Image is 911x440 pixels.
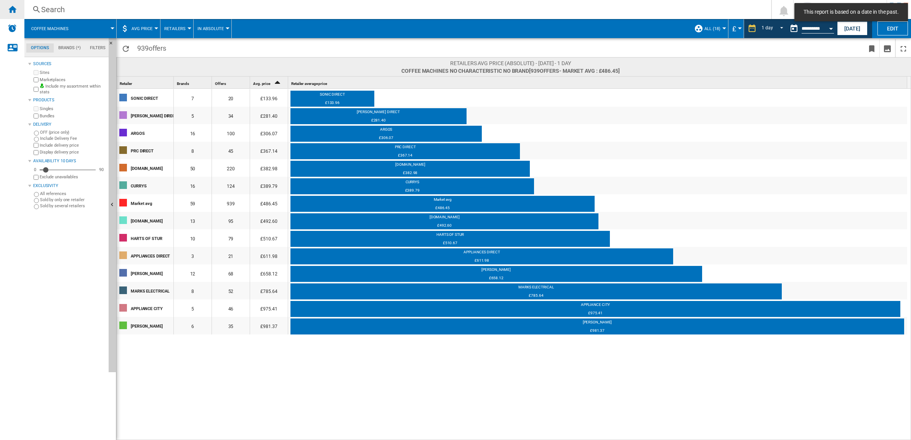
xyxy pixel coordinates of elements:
[131,300,173,316] div: APPLIANCE CITY
[250,264,288,282] div: £658.12
[824,21,838,34] button: Open calendar
[252,77,288,88] div: Avg. price Sort Ascending
[212,229,250,247] div: 79
[786,19,836,38] div: This report is based on a date in the past.
[34,204,39,209] input: Sold by several retailers
[34,114,38,118] input: Bundles
[250,194,288,212] div: £486.45
[212,177,250,194] div: 124
[34,131,39,136] input: OFF (price only)
[40,142,106,148] label: Include delivery price
[149,44,166,52] span: offers
[131,195,173,211] div: Market avg
[40,106,106,112] label: Singles
[250,317,288,334] div: £981.37
[34,77,38,82] input: Marketplaces
[40,149,106,155] label: Display delivery price
[290,232,610,240] div: HARTS OF STUR
[290,240,610,248] div: £510.67
[880,39,895,57] button: Download as image
[40,83,106,95] label: Include my assortment within stats
[250,299,288,317] div: £975.41
[290,153,520,160] div: £367.14
[133,39,170,55] span: 939
[131,248,173,264] div: APPLIANCES DIRECT
[250,124,288,142] div: £306.07
[290,258,673,266] div: £611.98
[212,194,250,212] div: 939
[175,77,212,88] div: Sort None
[290,77,907,88] div: Sort None
[540,68,559,74] span: offers
[40,113,106,119] label: Bundles
[131,160,173,176] div: [DOMAIN_NAME]
[290,109,467,117] div: [PERSON_NAME] DIRECT
[174,247,212,264] div: 3
[33,97,106,103] div: Products
[694,19,724,38] div: ALL (18)
[290,170,530,178] div: £382.98
[177,82,189,86] span: Brands
[40,174,106,180] label: Exclude unavailables
[704,26,720,31] span: ALL (18)
[559,68,618,74] span: - Market avg : £486.45
[212,124,250,142] div: 100
[291,82,327,86] span: Retailer average price
[34,85,38,94] input: Include my assortment within stats
[109,38,118,52] button: Hide
[760,22,786,35] md-select: REPORTS.WIZARD.STEPS.REPORT.STEPS.REPORT_OPTIONS.PERIOD: 1 day
[131,142,173,158] div: PRC DIRECT
[728,19,744,38] md-menu: Currency
[40,77,106,83] label: Marketplaces
[131,125,173,141] div: ARGOS
[290,250,673,257] div: APPLIANCES DIRECT
[290,162,530,170] div: [DOMAIN_NAME]
[131,107,173,123] div: [PERSON_NAME] DIRECT
[290,92,374,99] div: SONIC DIRECT
[8,24,17,33] img: alerts-logo.svg
[174,317,212,334] div: 6
[250,282,288,299] div: £785.64
[732,25,736,33] span: £
[131,213,173,229] div: [DOMAIN_NAME]
[54,43,85,53] md-tab-item: Brands (*)
[290,179,534,187] div: CURRYS
[290,267,702,275] div: [PERSON_NAME]
[253,82,270,86] span: Avg. price
[174,89,212,107] div: 7
[174,282,212,299] div: 8
[118,77,173,88] div: Sort None
[290,223,598,230] div: £492.60
[290,310,900,318] div: £975.41
[762,25,773,30] div: 1 day
[41,4,751,15] div: Search
[401,59,620,67] span: Retailers AVG price (absolute) - [DATE] - 1 day
[250,89,288,107] div: £133.96
[34,150,38,155] input: Display delivery price
[290,100,374,108] div: £133.96
[401,67,620,75] span: Coffee machines No characteristic No brand
[213,77,250,88] div: Sort None
[132,26,152,31] span: AVG Price
[131,318,173,334] div: [PERSON_NAME]
[33,158,106,164] div: Availability 10 Days
[174,177,212,194] div: 16
[212,159,250,177] div: 220
[197,26,224,31] span: In Absolute
[164,19,189,38] button: Retailers
[40,197,106,203] label: Sold by only one retailer
[109,38,116,372] button: Hide
[732,19,740,38] button: £
[212,247,250,264] div: 21
[250,107,288,124] div: £281.40
[290,214,598,222] div: [DOMAIN_NAME]
[250,159,288,177] div: £382.98
[34,70,38,75] input: Sites
[250,247,288,264] div: £611.98
[34,137,39,142] input: Include Delivery Fee
[40,191,106,197] label: All references
[290,197,595,205] div: Market avg
[250,177,288,194] div: £389.79
[34,175,38,180] input: Display delivery price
